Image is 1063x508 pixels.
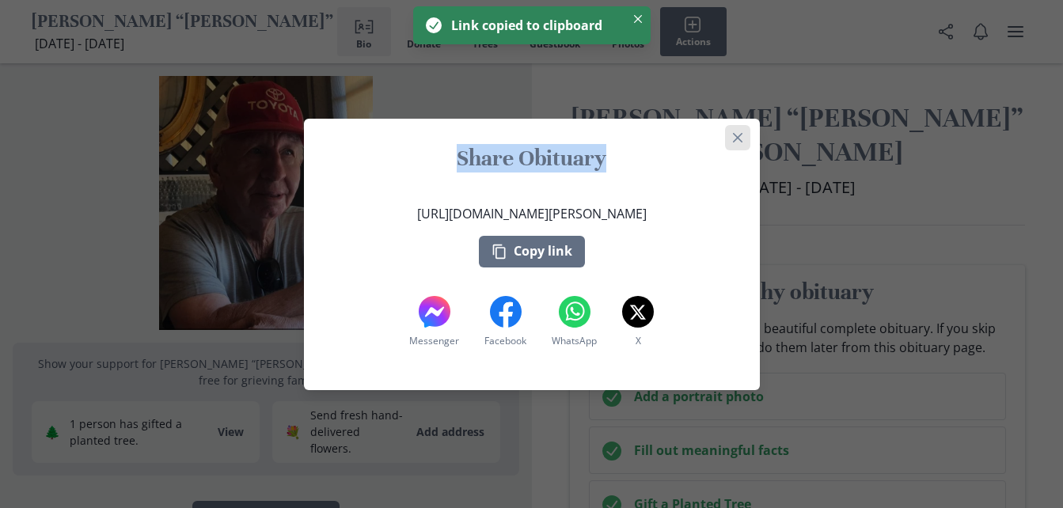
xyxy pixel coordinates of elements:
[484,334,526,348] span: Facebook
[406,293,462,352] button: Messenger
[481,293,530,352] button: Facebook
[451,16,619,35] div: Link copied to clipboard
[619,293,657,352] button: X
[479,236,585,267] button: Copy link
[628,9,647,28] button: Close
[417,204,647,223] p: [URL][DOMAIN_NAME][PERSON_NAME]
[409,334,459,348] span: Messenger
[323,144,741,172] h1: Share Obituary
[636,334,641,348] span: X
[552,334,597,348] span: WhatsApp
[549,293,600,352] button: WhatsApp
[725,125,750,150] button: Close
